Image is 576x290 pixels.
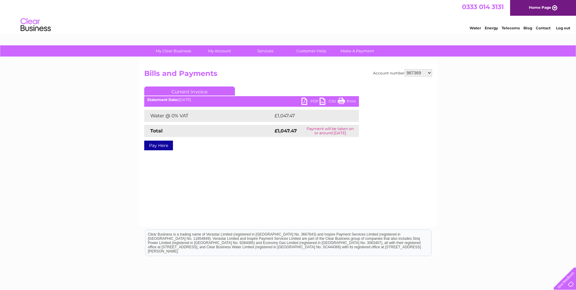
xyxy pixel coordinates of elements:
div: Clear Business is a trading name of Verastar Limited (registered in [GEOGRAPHIC_DATA] No. 3667643... [145,3,431,29]
strong: Total [150,128,163,134]
strong: £1,047.47 [275,128,297,134]
a: Pay Here [144,141,173,150]
a: Contact [536,26,551,30]
a: PDF [301,98,320,106]
a: 0333 014 3131 [462,3,504,11]
div: [DATE] [144,98,359,102]
a: Print [338,98,356,106]
a: Blog [523,26,532,30]
a: Current Invoice [144,86,235,96]
td: £1,047.47 [273,110,349,122]
div: Account number [373,69,432,77]
a: Services [240,45,290,57]
a: Make A Payment [332,45,382,57]
a: CSV [320,98,338,106]
td: Payment will be taken on or around [DATE] [302,125,359,137]
a: Customer Help [286,45,336,57]
a: Telecoms [502,26,520,30]
a: My Clear Business [148,45,198,57]
a: Energy [485,26,498,30]
a: Water [470,26,481,30]
img: logo.png [20,16,51,34]
a: My Account [194,45,244,57]
a: Log out [556,26,570,30]
h2: Bills and Payments [144,69,432,81]
b: Statement Date: [147,97,178,102]
td: Water @ 0% VAT [144,110,273,122]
